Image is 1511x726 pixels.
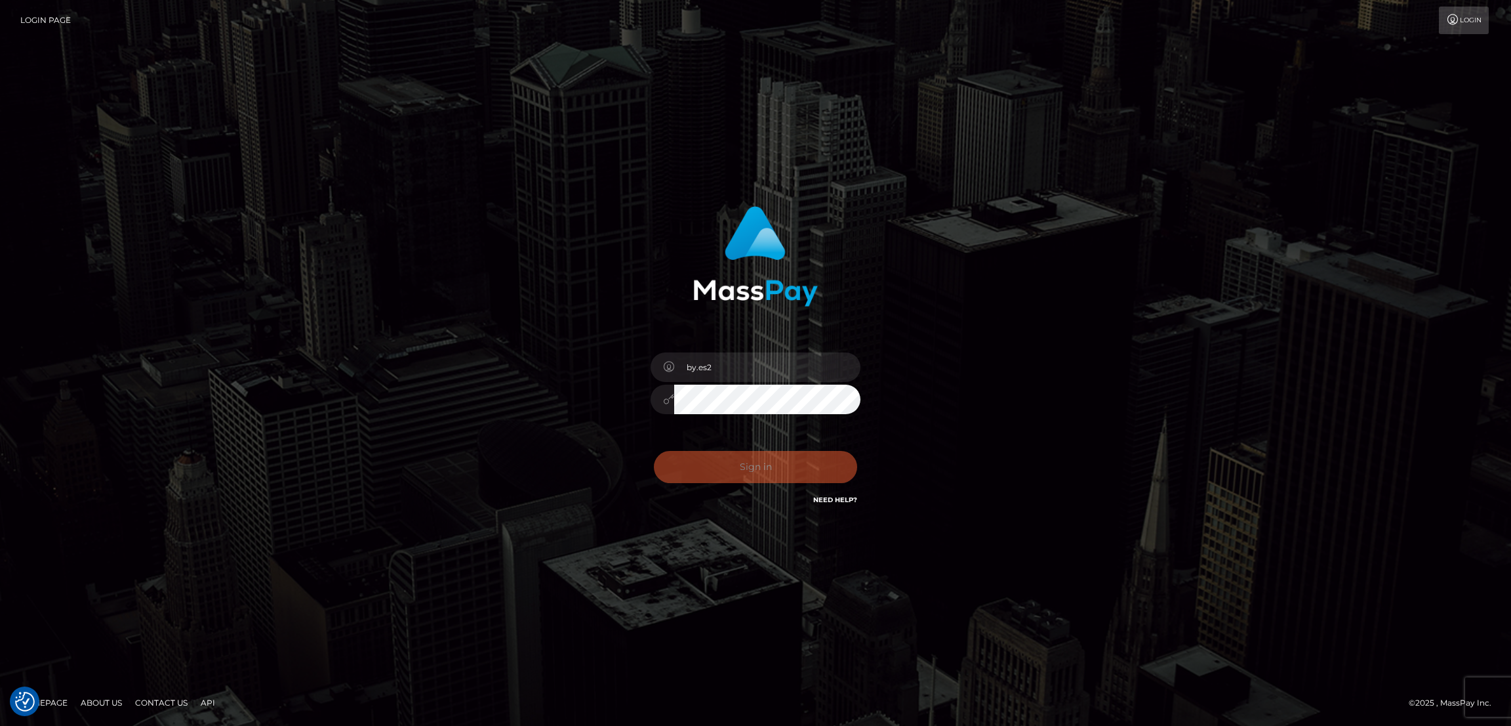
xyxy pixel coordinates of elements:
a: Need Help? [813,496,857,504]
button: Consent Preferences [15,692,35,712]
a: Homepage [14,693,73,713]
img: MassPay Login [693,206,818,307]
input: Username... [674,352,860,382]
a: Login [1439,7,1489,34]
div: © 2025 , MassPay Inc. [1409,696,1501,710]
img: Revisit consent button [15,692,35,712]
a: About Us [75,693,127,713]
a: API [195,693,220,713]
a: Login Page [20,7,71,34]
a: Contact Us [130,693,193,713]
